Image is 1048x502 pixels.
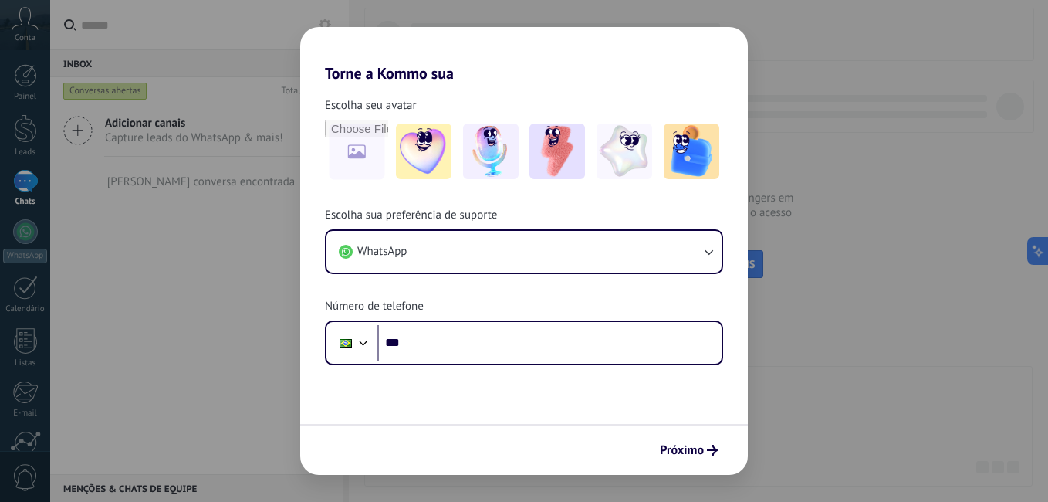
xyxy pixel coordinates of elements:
span: Escolha sua preferência de suporte [325,208,497,223]
h2: Torne a Kommo sua [300,27,748,83]
img: -1.jpeg [396,124,451,179]
span: WhatsApp [357,244,407,259]
button: Próximo [653,437,725,463]
span: Escolha seu avatar [325,98,417,114]
div: Brazil: + 55 [331,327,360,359]
img: -3.jpeg [529,124,585,179]
span: Próximo [660,445,704,456]
img: -2.jpeg [463,124,519,179]
span: Número de telefone [325,299,424,314]
img: -5.jpeg [664,124,719,179]
img: -4.jpeg [597,124,652,179]
button: WhatsApp [326,231,722,273]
